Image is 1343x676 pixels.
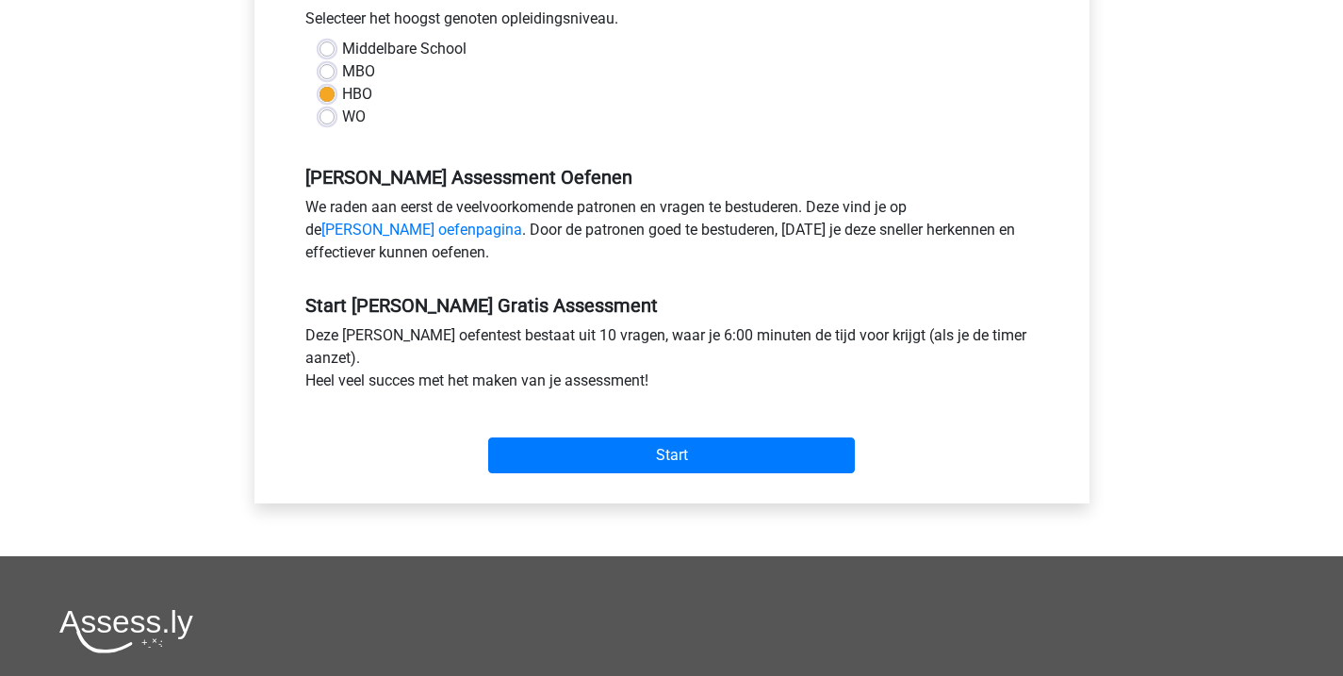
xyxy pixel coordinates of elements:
[321,221,522,239] a: [PERSON_NAME] oefenpagina
[342,106,366,128] label: WO
[291,196,1053,272] div: We raden aan eerst de veelvoorkomende patronen en vragen te bestuderen. Deze vind je op de . Door...
[342,38,467,60] label: Middelbare School
[305,166,1039,189] h5: [PERSON_NAME] Assessment Oefenen
[59,609,193,653] img: Assessly logo
[291,324,1053,400] div: Deze [PERSON_NAME] oefentest bestaat uit 10 vragen, waar je 6:00 minuten de tijd voor krijgt (als...
[342,60,375,83] label: MBO
[291,8,1053,38] div: Selecteer het hoogst genoten opleidingsniveau.
[342,83,372,106] label: HBO
[488,437,855,473] input: Start
[305,294,1039,317] h5: Start [PERSON_NAME] Gratis Assessment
